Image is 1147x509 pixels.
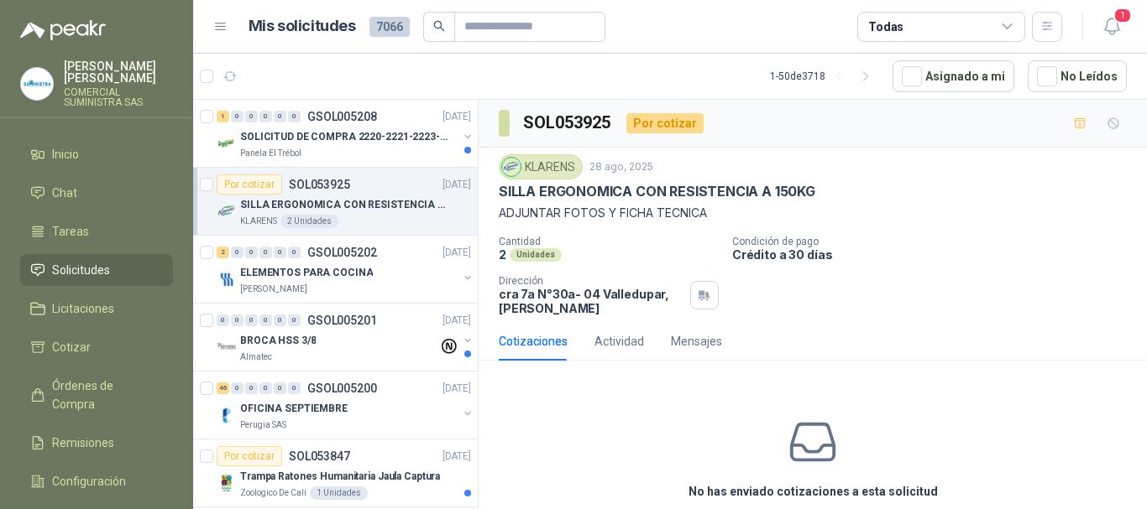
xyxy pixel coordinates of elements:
[240,469,440,485] p: Trampa Ratones Humanitaria Jaula Captura
[307,247,377,258] p: GSOL005202
[499,154,583,179] div: KLARENS
[217,310,474,364] a: 0 0 0 0 0 0 GSOL005201[DATE] Company LogoBROCA HSS 3/8Almatec
[594,332,644,351] div: Actividad
[499,287,683,315] p: cra 7a N°30a- 04 Valledupar , [PERSON_NAME]
[240,486,306,500] p: Zoologico De Cali
[231,247,244,258] div: 0
[245,314,258,326] div: 0
[274,111,286,122] div: 0
[240,197,449,213] p: SILLA ERGONOMICA CON RESISTENCIA A 150KG
[499,236,719,247] p: Cantidad
[217,201,237,221] img: Company Logo
[671,332,722,351] div: Mensajes
[20,465,173,497] a: Configuración
[217,473,237,493] img: Company Logo
[240,147,301,160] p: Panela El Trébol
[52,222,89,241] span: Tareas
[217,314,229,326] div: 0
[502,158,521,176] img: Company Logo
[240,418,286,432] p: Perugia SAS
[20,331,173,363] a: Cotizar
[52,184,77,202] span: Chat
[52,472,126,491] span: Configuración
[52,261,110,279] span: Solicitudes
[217,337,237,357] img: Company Logo
[289,450,350,462] p: SOL053847
[689,482,938,501] h3: No has enviado cotizaciones a esta solicitud
[274,247,286,258] div: 0
[52,377,157,413] span: Órdenes de Compra
[20,216,173,247] a: Tareas
[52,145,79,164] span: Inicio
[280,215,338,228] div: 2 Unidades
[443,313,471,329] p: [DATE]
[259,314,272,326] div: 0
[217,269,237,289] img: Company Logo
[240,283,307,296] p: [PERSON_NAME]
[307,111,377,122] p: GSOL005208
[20,177,173,209] a: Chat
[217,106,474,160] a: 1 0 0 0 0 0 GSOL005208[DATE] Company LogoSOLICITUD DE COMPRA 2220-2221-2223-2224Panela El Trébol
[307,382,377,394] p: GSOL005200
[1113,8,1132,23] span: 1
[288,111,301,122] div: 0
[274,314,286,326] div: 0
[52,299,114,318] span: Licitaciones
[443,109,471,125] p: [DATE]
[217,405,237,425] img: Company Logo
[240,401,348,417] p: OFICINA SEPTIEMBRE
[288,247,301,258] div: 0
[240,215,277,228] p: KLARENS
[1028,60,1127,92] button: No Leídos
[64,60,173,84] p: [PERSON_NAME] [PERSON_NAME]
[289,179,350,190] p: SOL053925
[443,381,471,397] p: [DATE]
[217,133,237,153] img: Company Logo
[274,382,286,394] div: 0
[499,183,815,200] p: SILLA ERGONOMICA CON RESISTENCIA A 150KG
[770,63,879,90] div: 1 - 50 de 3718
[310,486,368,500] div: 1 Unidades
[217,242,474,296] a: 2 0 0 0 0 0 GSOL005202[DATE] Company LogoELEMENTOS PARA COCINA[PERSON_NAME]
[626,113,704,133] div: Por cotizar
[369,17,410,37] span: 7066
[193,439,478,507] a: Por cotizarSOL053847[DATE] Company LogoTrampa Ratones Humanitaria Jaula CapturaZoologico De Cali1...
[240,333,316,349] p: BROCA HSS 3/8
[217,247,229,258] div: 2
[589,159,653,175] p: 28 ago, 2025
[20,254,173,286] a: Solicitudes
[20,427,173,459] a: Remisiones
[732,247,1140,262] p: Crédito a 30 días
[732,236,1140,247] p: Condición de pago
[249,14,356,39] h1: Mis solicitudes
[499,332,568,351] div: Cotizaciones
[307,314,377,326] p: GSOL005201
[52,434,114,452] span: Remisiones
[64,87,173,107] p: COMERCIAL SUMINISTRA SAS
[217,111,229,122] div: 1
[240,351,272,364] p: Almatec
[217,174,282,195] div: Por cotizar
[217,378,474,432] a: 46 0 0 0 0 0 GSOL005200[DATE] Company LogoOFICINA SEPTIEMBREPerugia SAS
[499,204,1127,222] p: ADJUNTAR FOTOS Y FICHA TECNICA
[231,314,244,326] div: 0
[259,111,272,122] div: 0
[245,247,258,258] div: 0
[20,138,173,170] a: Inicio
[231,111,244,122] div: 0
[443,449,471,465] p: [DATE]
[245,111,258,122] div: 0
[499,275,683,287] p: Dirección
[259,247,272,258] div: 0
[259,382,272,394] div: 0
[20,370,173,420] a: Órdenes de Compra
[868,18,903,36] div: Todas
[240,129,449,145] p: SOLICITUD DE COMPRA 2220-2221-2223-2224
[510,248,562,262] div: Unidades
[20,293,173,325] a: Licitaciones
[443,177,471,193] p: [DATE]
[893,60,1014,92] button: Asignado a mi
[1097,12,1127,42] button: 1
[217,382,229,394] div: 46
[433,20,445,32] span: search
